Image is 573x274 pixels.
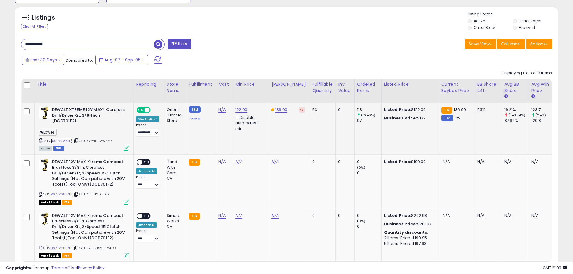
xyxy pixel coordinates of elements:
[441,81,472,94] div: Current Buybox Price
[39,129,57,136] span: Lowes
[39,159,129,204] div: ASIN:
[104,57,140,63] span: Aug-07 - Sep-05
[531,118,556,123] div: 120.8
[477,159,497,165] div: N/A
[502,70,552,76] div: Displaying 1 to 3 of 3 items
[167,107,182,124] div: Orient Fuchsia Store
[39,146,52,151] span: All listings currently available for purchase on Amazon
[384,230,434,235] div: :
[338,81,352,94] div: Inv. value
[137,108,145,113] span: ON
[189,159,200,166] small: FBA
[357,170,381,176] div: 0
[441,115,453,121] small: FBM
[535,113,546,118] small: (2.4%)
[235,114,264,131] div: Disable auto adjust min
[73,192,109,197] span: | SKU: AL-TNOD-L1CP
[73,246,116,251] span: | SKU: Lowes:1323364:CA
[543,265,567,271] span: 2025-10-6 21:09 GMT
[312,107,331,112] div: 53
[357,213,381,218] div: 0
[65,57,93,63] span: Compared to:
[312,213,331,218] div: 0
[384,159,411,165] b: Listed Price:
[477,81,499,94] div: BB Share 24h.
[78,265,104,271] a: Privacy Policy
[62,253,72,258] span: FBA
[384,81,436,88] div: Listed Price
[441,107,452,114] small: FBA
[235,107,247,113] a: 122.00
[338,213,350,218] div: 0
[384,213,411,218] b: Listed Price:
[73,138,113,143] span: | SKU: NW-IEED-SZMN
[32,14,55,22] h5: Listings
[51,246,72,251] a: B07TVG85N3
[271,213,279,219] a: N/A
[167,159,182,181] div: Hand With Care CA
[384,213,434,218] div: $202.98
[384,235,434,241] div: 2 Items, Price: $199.95
[443,159,450,165] span: N/A
[52,213,125,242] b: DEWALT 12V MAX Xtreme Compact Brushless 3/8 in. Cordless Drill/Driver Kit, 2-Speed, 15 Clutch Set...
[504,81,526,94] div: Avg BB Share
[384,107,434,112] div: $122.00
[235,213,242,219] a: N/A
[357,159,381,165] div: 0
[136,229,159,242] div: Preset:
[338,107,350,112] div: 0
[384,107,411,112] b: Listed Price:
[189,81,213,88] div: Fulfillment
[526,39,552,49] button: Actions
[39,107,51,119] img: 41XfwGN89ML._SL40_.jpg
[136,123,159,137] div: Preset:
[357,165,365,170] small: (0%)
[312,159,331,165] div: 0
[39,107,129,150] div: ASIN:
[384,115,434,121] div: $122
[443,213,450,218] span: N/A
[384,241,434,246] div: 5 Items, Price: $197.93
[531,213,551,218] div: N/A
[531,159,551,165] div: N/A
[504,159,524,165] div: N/A
[136,168,157,174] div: Amazon AI
[167,213,182,229] div: Simple Works CA
[6,265,104,271] div: seller snap | |
[497,39,525,49] button: Columns
[531,107,556,112] div: 123.7
[504,107,529,112] div: 19.21%
[189,114,211,122] div: Prime
[22,55,64,65] button: Last 30 Days
[384,229,427,235] b: Quantity discounts
[361,113,375,118] small: (16.49%)
[235,81,266,88] div: Min Price
[136,81,162,88] div: Repricing
[31,57,57,63] span: Last 30 Days
[235,159,242,165] a: N/A
[52,107,125,125] b: DEWALT XTREME 12V MAX* Cordless Drill/Driver Kit, 3/8-Inch (DCD701F2)
[37,81,131,88] div: Title
[51,265,77,271] a: Terms of Use
[468,11,558,17] p: Listing States:
[454,107,466,112] span: 136.99
[477,213,497,218] div: N/A
[52,159,125,189] b: DEWALT 12V MAX Xtreme Compact Brushless 3/8 in. Cordless Drill/Driver Kit, 2-Speed, 15 Clutch Set...
[474,18,485,23] label: Active
[519,18,541,23] label: Deactivated
[312,81,333,94] div: Fulfillable Quantity
[384,221,434,227] div: $201.97
[357,224,381,229] div: 0
[167,81,184,94] div: Store Name
[21,24,48,29] div: Clear All Filters
[150,108,159,113] span: OFF
[504,118,529,123] div: 37.62%
[142,214,152,219] span: OFF
[465,39,496,49] button: Save View
[474,25,496,30] label: Out of Stock
[504,94,508,99] small: Avg BB Share.
[508,113,525,118] small: (-48.94%)
[142,160,152,165] span: OFF
[504,213,524,218] div: N/A
[384,159,434,165] div: $199.00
